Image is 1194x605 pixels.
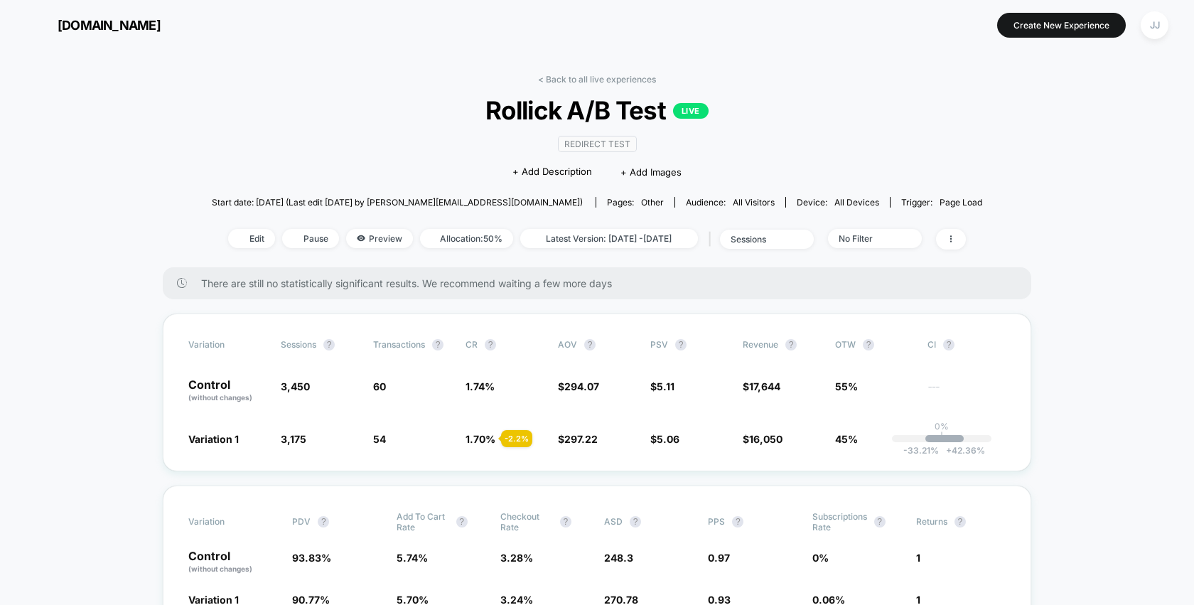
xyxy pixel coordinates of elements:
[604,516,623,527] span: ASD
[188,564,252,573] span: (without changes)
[500,511,553,532] span: Checkout Rate
[188,393,252,402] span: (without changes)
[607,197,664,208] div: Pages:
[673,103,709,119] p: LIVE
[281,380,310,392] span: 3,450
[1141,11,1168,39] div: JJ
[935,421,949,432] p: 0%
[520,229,698,248] span: Latest Version: [DATE] - [DATE]
[201,277,1003,289] span: There are still no statistically significant results. We recommend waiting a few more days
[641,197,664,208] span: other
[743,433,782,445] span: $
[346,229,413,248] span: Preview
[903,445,939,456] span: -33.21 %
[657,433,679,445] span: 5.06
[650,433,679,445] span: $
[560,516,571,528] button: ?
[785,339,797,350] button: ?
[954,516,966,528] button: ?
[188,379,267,403] p: Control
[731,234,787,245] div: sessions
[927,339,1006,350] span: CI
[188,339,267,350] span: Variation
[839,233,895,244] div: No Filter
[558,380,599,392] span: $
[21,14,165,36] button: [DOMAIN_NAME]
[250,95,943,125] span: Rollick A/B Test
[373,339,425,350] span: Transactions
[420,229,513,248] span: Allocation: 50%
[863,339,874,350] button: ?
[281,433,306,445] span: 3,175
[564,433,598,445] span: 297.22
[943,339,954,350] button: ?
[835,433,858,445] span: 45%
[749,433,782,445] span: 16,050
[946,445,952,456] span: +
[997,13,1126,38] button: Create New Experience
[466,380,495,392] span: 1.74 %
[901,197,982,208] div: Trigger:
[373,433,386,445] span: 54
[281,339,316,350] span: Sessions
[212,197,583,208] span: Start date: [DATE] (Last edit [DATE] by [PERSON_NAME][EMAIL_ADDRESS][DOMAIN_NAME])
[650,380,674,392] span: $
[916,552,920,564] span: 1
[749,380,780,392] span: 17,644
[743,339,778,350] span: Revenue
[675,339,687,350] button: ?
[940,197,982,208] span: Page Load
[538,74,656,85] a: < Back to all live experiences
[397,552,428,564] span: 5.74 %
[785,197,890,208] span: Device:
[834,197,879,208] span: all devices
[558,136,637,152] span: Redirect Test
[466,433,495,445] span: 1.70 %
[732,516,743,528] button: ?
[835,339,913,350] span: OTW
[620,166,682,178] span: + Add Images
[432,339,443,350] button: ?
[323,339,335,350] button: ?
[318,516,329,528] button: ?
[812,511,867,532] span: Subscriptions Rate
[604,552,633,564] span: 248.3
[708,552,730,564] span: 0.97
[466,339,478,350] span: CR
[650,339,668,350] span: PSV
[733,197,775,208] span: All Visitors
[584,339,596,350] button: ?
[657,380,674,392] span: 5.11
[485,339,496,350] button: ?
[292,516,311,527] span: PDV
[512,165,592,179] span: + Add Description
[282,229,339,248] span: Pause
[939,445,985,456] span: 42.36 %
[456,516,468,528] button: ?
[564,380,599,392] span: 294.07
[812,552,829,564] span: 0 %
[686,197,775,208] div: Audience:
[705,229,720,250] span: |
[501,430,532,447] div: - 2.2 %
[58,18,161,33] span: [DOMAIN_NAME]
[927,382,1006,403] span: ---
[630,516,641,528] button: ?
[397,511,449,532] span: Add To Cart Rate
[558,433,598,445] span: $
[1136,11,1173,40] button: JJ
[500,552,533,564] span: 3.28 %
[188,550,278,574] p: Control
[916,516,947,527] span: Returns
[558,339,577,350] span: AOV
[940,432,943,442] p: |
[373,380,386,392] span: 60
[743,380,780,392] span: $
[228,229,275,248] span: Edit
[188,511,267,532] span: Variation
[708,516,725,527] span: PPS
[188,433,239,445] span: Variation 1
[835,380,858,392] span: 55%
[292,552,331,564] span: 93.83 %
[874,516,886,528] button: ?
